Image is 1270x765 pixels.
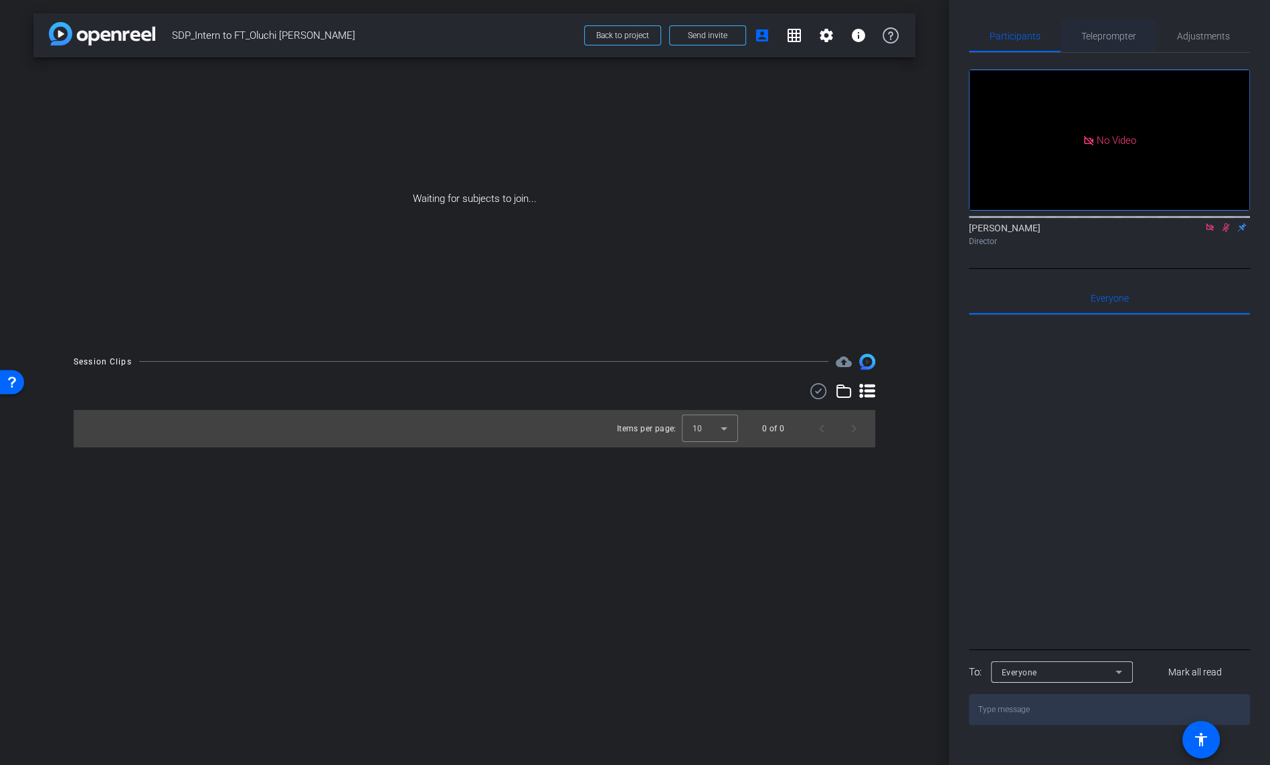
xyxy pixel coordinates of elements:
[754,27,770,43] mat-icon: account_box
[669,25,746,45] button: Send invite
[818,27,834,43] mat-icon: settings
[859,354,875,370] img: Session clips
[969,665,982,680] div: To:
[836,354,852,370] span: Destinations for your clips
[1091,294,1129,303] span: Everyone
[850,27,867,43] mat-icon: info
[688,30,727,41] span: Send invite
[33,58,915,340] div: Waiting for subjects to join...
[1002,668,1037,677] span: Everyone
[1168,665,1222,679] span: Mark all read
[74,355,132,368] div: Session Clips
[969,235,1250,247] div: Director
[172,22,576,49] span: SDP_Intern to FT_Oluchi [PERSON_NAME]
[584,25,661,45] button: Back to project
[1081,31,1136,41] span: Teleprompter
[49,22,155,45] img: app-logo
[990,31,1040,41] span: Participants
[1193,732,1209,748] mat-icon: accessibility
[596,31,649,40] span: Back to project
[838,413,870,445] button: Next page
[806,413,838,445] button: Previous page
[762,422,784,435] div: 0 of 0
[617,422,676,435] div: Items per page:
[1097,134,1136,146] span: No Video
[1177,31,1230,41] span: Adjustments
[969,221,1250,247] div: [PERSON_NAME]
[836,354,852,370] mat-icon: cloud_upload
[1141,660,1251,684] button: Mark all read
[786,27,802,43] mat-icon: grid_on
